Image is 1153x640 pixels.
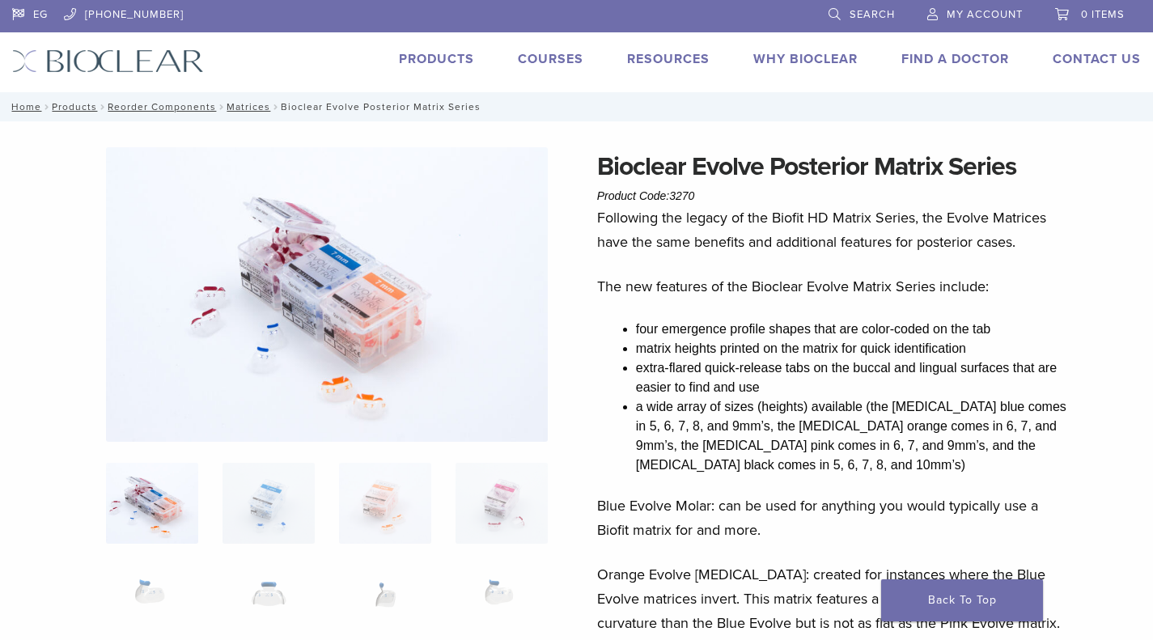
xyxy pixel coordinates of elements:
[106,147,548,442] img: Evolve-refills-2
[597,494,1067,542] p: Blue Evolve Molar: can be used for anything you would typically use a Biofit matrix for and more.
[901,51,1009,67] a: Find A Doctor
[223,463,315,544] img: Bioclear Evolve Posterior Matrix Series - Image 2
[97,103,108,111] span: /
[597,147,1067,186] h1: Bioclear Evolve Posterior Matrix Series
[41,103,52,111] span: /
[636,320,1067,339] li: four emergence profile shapes that are color-coded on the tab
[947,8,1023,21] span: My Account
[6,101,41,112] a: Home
[518,51,583,67] a: Courses
[1081,8,1125,21] span: 0 items
[12,49,204,73] img: Bioclear
[636,339,1067,358] li: matrix heights printed on the matrix for quick identification
[881,579,1043,621] a: Back To Top
[597,274,1067,299] p: The new features of the Bioclear Evolve Matrix Series include:
[636,397,1067,475] li: a wide array of sizes (heights) available (the [MEDICAL_DATA] blue comes in 5, 6, 7, 8, and 9mm’s...
[636,358,1067,397] li: extra-flared quick-release tabs on the buccal and lingual surfaces that are easier to find and use
[597,562,1067,635] p: Orange Evolve [MEDICAL_DATA]: created for instances where the Blue Evolve matrices invert. This m...
[227,101,270,112] a: Matrices
[1053,51,1141,67] a: Contact Us
[399,51,474,67] a: Products
[850,8,895,21] span: Search
[216,103,227,111] span: /
[627,51,710,67] a: Resources
[753,51,858,67] a: Why Bioclear
[597,206,1067,254] p: Following the legacy of the Biofit HD Matrix Series, the Evolve Matrices have the same benefits a...
[456,463,548,544] img: Bioclear Evolve Posterior Matrix Series - Image 4
[108,101,216,112] a: Reorder Components
[270,103,281,111] span: /
[597,189,695,202] span: Product Code:
[339,463,431,544] img: Bioclear Evolve Posterior Matrix Series - Image 3
[52,101,97,112] a: Products
[106,463,198,544] img: Evolve-refills-2-324x324.jpg
[669,189,694,202] span: 3270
